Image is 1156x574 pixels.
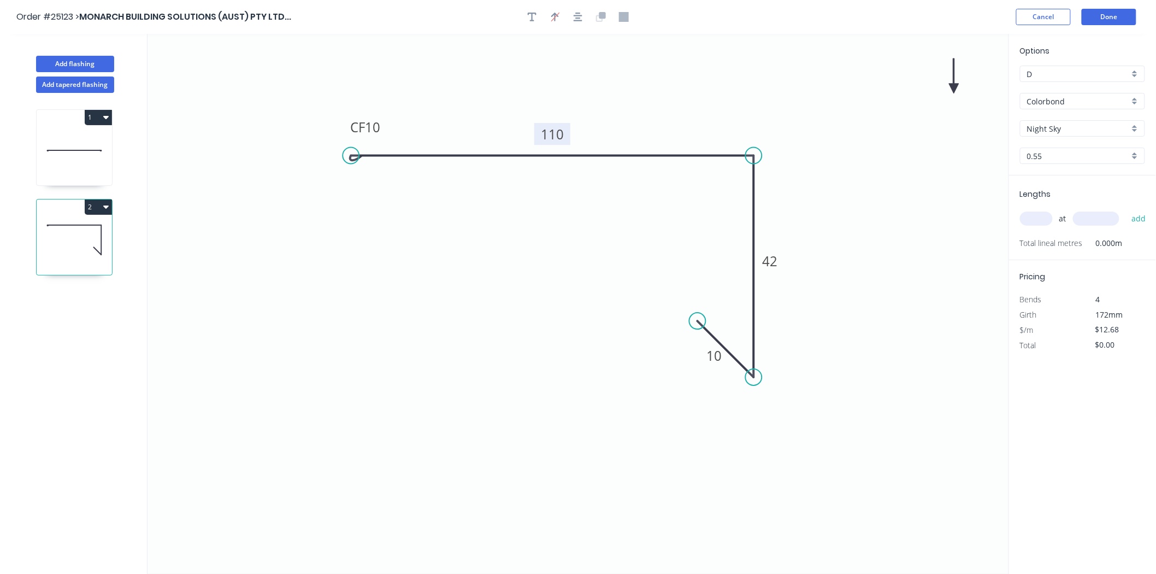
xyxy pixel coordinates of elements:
[36,56,114,72] button: Add flashing
[1096,309,1123,320] span: 172mm
[16,10,79,23] span: Order #25123 >
[1016,9,1071,25] button: Cancel
[1027,123,1129,134] input: Colour
[1020,45,1050,56] span: Options
[79,10,291,23] span: MONARCH BUILDING SOLUTIONS (AUST) PTY LTD...
[1059,211,1066,226] span: at
[1020,189,1051,200] span: Lengths
[541,125,564,143] tspan: 110
[1020,340,1036,350] span: Total
[365,118,380,136] tspan: 10
[1020,271,1046,282] span: Pricing
[1020,236,1083,251] span: Total lineal metres
[763,252,778,270] tspan: 42
[350,118,365,136] tspan: CF
[1027,68,1129,80] input: Price level
[1027,150,1129,162] input: Thickness
[85,110,112,125] button: 1
[1020,294,1042,304] span: Bends
[148,34,1009,574] svg: 0
[36,77,114,93] button: Add tapered flashing
[1126,209,1152,228] button: add
[1020,325,1034,335] span: $/m
[1027,96,1129,107] input: Material
[85,200,112,215] button: 2
[1020,309,1037,320] span: Girth
[1083,236,1123,251] span: 0.000m
[1082,9,1136,25] button: Done
[1096,294,1100,304] span: 4
[706,347,722,365] tspan: 10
